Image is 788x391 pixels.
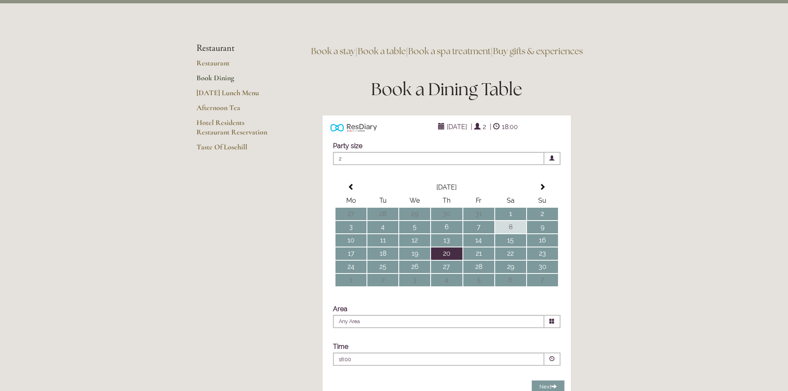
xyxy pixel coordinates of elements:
[527,221,558,233] td: 9
[463,208,494,220] td: 31
[481,121,488,133] span: 2
[367,208,398,220] td: 28
[495,274,526,286] td: 6
[463,274,494,286] td: 5
[399,261,430,273] td: 26
[408,46,491,57] a: Book a spa treatment
[527,194,558,207] th: Su
[196,142,275,157] a: Taste Of Losehill
[196,73,275,88] a: Book Dining
[463,261,494,273] td: 28
[399,194,430,207] th: We
[471,123,472,131] span: |
[527,247,558,260] td: 23
[335,221,366,233] td: 3
[358,46,406,57] a: Book a table
[302,43,592,60] h3: | | |
[335,194,366,207] th: Mo
[495,261,526,273] td: 29
[399,234,430,247] td: 12
[367,221,398,233] td: 4
[367,274,398,286] td: 2
[445,121,469,133] span: [DATE]
[333,152,544,165] span: 2
[495,208,526,220] td: 1
[431,194,462,207] th: Th
[339,356,489,363] p: 18:00
[527,234,558,247] td: 16
[431,234,462,247] td: 13
[539,384,557,390] span: Next
[495,234,526,247] td: 15
[539,184,546,190] span: Next Month
[431,221,462,233] td: 6
[431,261,462,273] td: 27
[196,58,275,73] a: Restaurant
[431,274,462,286] td: 4
[348,184,354,190] span: Previous Month
[367,261,398,273] td: 25
[367,234,398,247] td: 11
[335,274,366,286] td: 1
[311,46,355,57] a: Book a stay
[196,43,275,54] li: Restaurant
[495,194,526,207] th: Sa
[463,221,494,233] td: 7
[463,247,494,260] td: 21
[495,247,526,260] td: 22
[335,247,366,260] td: 17
[335,234,366,247] td: 10
[527,274,558,286] td: 7
[399,221,430,233] td: 5
[399,208,430,220] td: 29
[335,208,366,220] td: 27
[331,122,377,134] img: Powered by ResDiary
[527,261,558,273] td: 30
[399,274,430,286] td: 3
[431,208,462,220] td: 30
[431,247,462,260] td: 20
[196,118,275,142] a: Hotel Residents Restaurant Reservation
[463,194,494,207] th: Fr
[399,247,430,260] td: 19
[490,123,491,131] span: |
[367,181,526,194] th: Select Month
[463,234,494,247] td: 14
[500,121,520,133] span: 18:00
[493,46,583,57] a: Buy gifts & experiences
[367,194,398,207] th: Tu
[333,142,362,150] label: Party size
[333,343,348,350] label: Time
[302,77,592,101] h1: Book a Dining Table
[196,103,275,118] a: Afternoon Tea
[335,261,366,273] td: 24
[495,221,526,233] td: 8
[527,208,558,220] td: 2
[333,305,347,313] label: Area
[367,247,398,260] td: 18
[196,88,275,103] a: [DATE] Lunch Menu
